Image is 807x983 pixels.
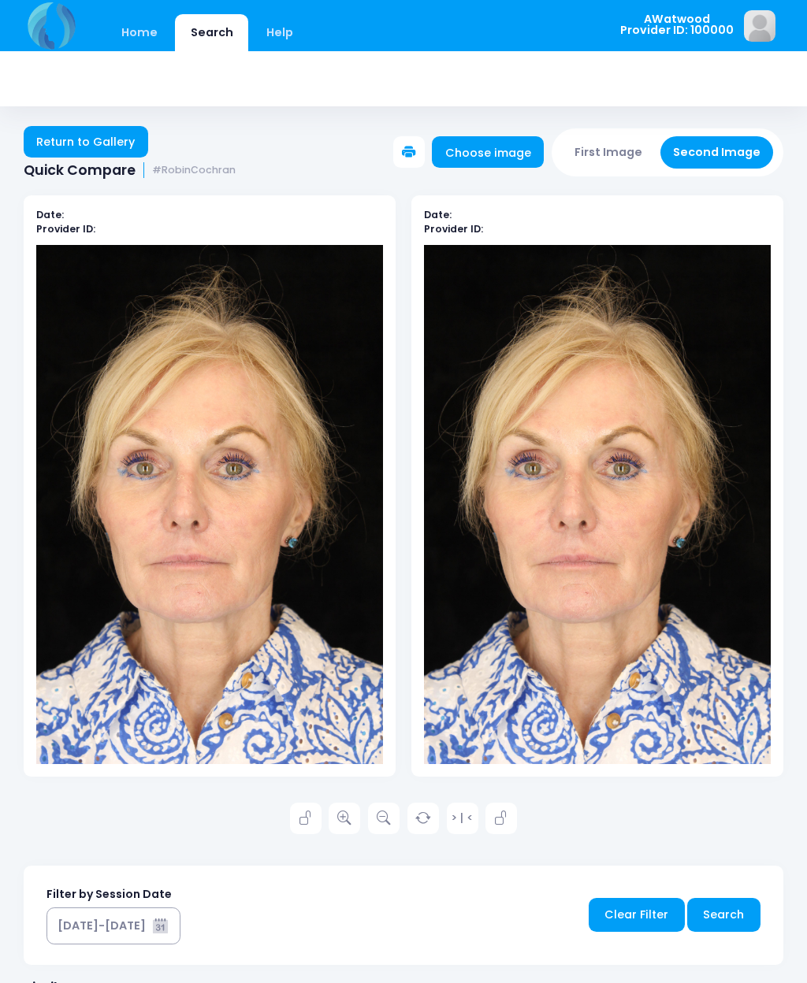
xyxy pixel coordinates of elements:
a: Help [251,14,309,51]
a: > | < [447,803,478,834]
span: Quick Compare [24,162,136,179]
a: Home [106,14,173,51]
label: Filter by Session Date [46,886,172,903]
b: Date: [424,208,452,221]
span: AWatwood Provider ID: 100000 [620,13,734,36]
b: Provider ID: [424,222,483,236]
b: Date: [36,208,64,221]
div: [DATE]-[DATE] [58,918,146,934]
small: #RobinCochran [152,165,236,176]
img: compare-img2 [424,245,771,765]
b: Provider ID: [36,222,95,236]
button: First Image [562,136,656,169]
img: image [744,10,775,42]
a: Search [687,898,761,932]
a: Choose image [432,136,544,168]
button: Second Image [660,136,774,169]
a: Return to Gallery [24,126,148,158]
a: Clear Filter [589,898,685,932]
img: compare-img1 [36,245,383,765]
a: Search [175,14,248,51]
